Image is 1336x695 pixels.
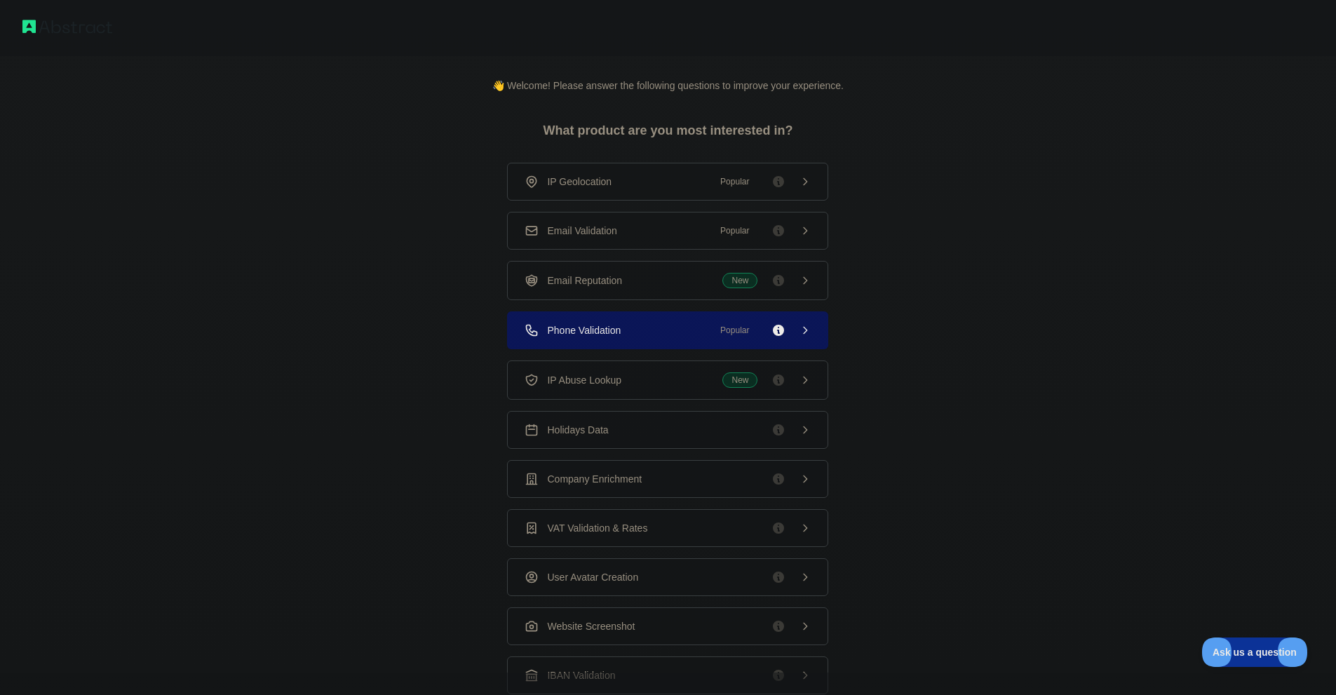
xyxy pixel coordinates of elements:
span: New [722,273,757,288]
span: Email Validation [547,224,616,238]
span: Company Enrichment [547,472,642,486]
span: VAT Validation & Rates [547,521,647,535]
iframe: Toggle Customer Support [1202,637,1308,667]
span: Popular [712,175,757,189]
p: 👋 Welcome! Please answer the following questions to improve your experience. [470,56,866,93]
span: Email Reputation [547,274,622,288]
span: Website Screenshot [547,619,635,633]
span: Phone Validation [547,323,621,337]
span: IP Abuse Lookup [547,373,621,387]
span: IP Geolocation [547,175,612,189]
span: Holidays Data [547,423,608,437]
span: Popular [712,323,757,337]
span: User Avatar Creation [547,570,638,584]
span: IBAN Validation [547,668,615,682]
img: Abstract logo [22,17,112,36]
h3: What product are you most interested in? [520,93,815,163]
span: New [722,372,757,388]
span: Popular [712,224,757,238]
